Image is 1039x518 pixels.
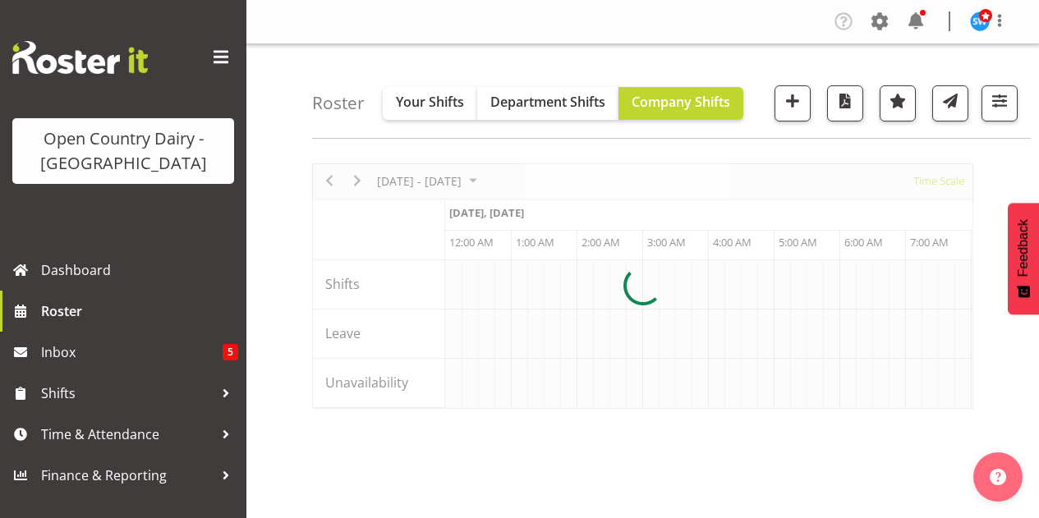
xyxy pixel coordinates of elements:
button: Department Shifts [477,87,618,120]
img: help-xxl-2.png [990,469,1006,485]
span: Roster [41,299,238,323]
img: Rosterit website logo [12,41,148,74]
button: Send a list of all shifts for the selected filtered period to all rostered employees. [932,85,968,121]
span: Dashboard [41,258,238,282]
span: Shifts [41,381,214,406]
div: Open Country Dairy - [GEOGRAPHIC_DATA] [29,126,218,176]
span: Company Shifts [632,93,730,111]
button: Highlight an important date within the roster. [880,85,916,121]
span: 5 [223,344,238,360]
img: steve-webb7510.jpg [970,11,990,31]
button: Add a new shift [775,85,811,121]
button: Filter Shifts [982,85,1018,121]
button: Company Shifts [618,87,743,120]
span: Your Shifts [396,93,464,111]
button: Feedback - Show survey [1008,203,1039,314]
h4: Roster [312,94,365,112]
span: Department Shifts [490,93,605,111]
span: Inbox [41,340,223,364]
span: Feedback [1016,219,1031,277]
button: Your Shifts [383,87,477,120]
span: Finance & Reporting [41,463,214,488]
button: Download a PDF of the roster according to the set date range. [827,85,863,121]
span: Time & Attendance [41,422,214,447]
